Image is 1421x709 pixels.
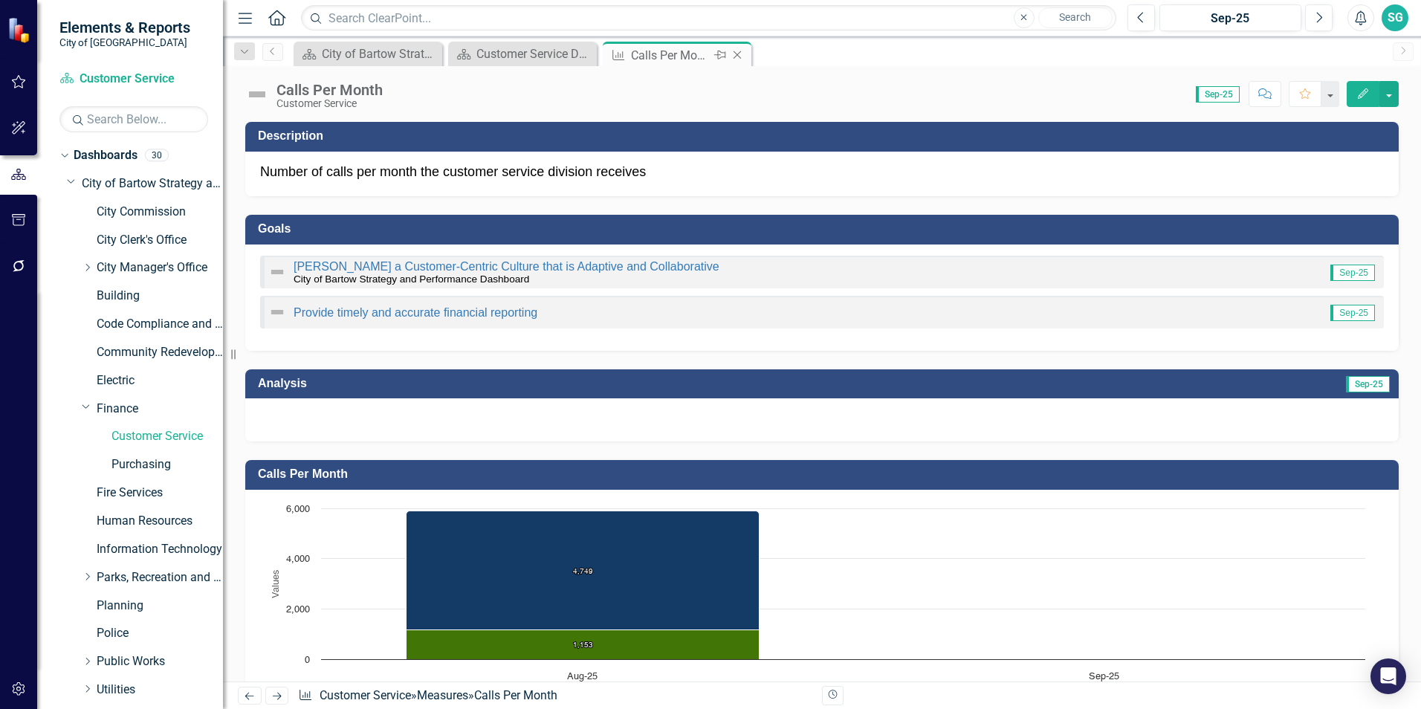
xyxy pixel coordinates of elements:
a: Customer Service [59,71,208,88]
a: Utilities [97,682,223,699]
span: Search [1059,11,1091,23]
div: City of Bartow Strategy and Performance Dashboard [322,45,438,63]
a: Provide timely and accurate financial reporting [294,306,537,319]
text: 6,000 [286,505,310,514]
img: Not Defined [268,263,286,281]
div: Sep-25 [1165,10,1296,27]
div: Customer Service Dashboard [476,45,593,63]
a: Dashboards [74,147,137,164]
button: Search [1038,7,1113,28]
a: [PERSON_NAME] a Customer-Centric Culture that is Adaptive and Collaborative [294,260,719,273]
div: Calls Per Month [276,82,383,98]
div: 30 [145,149,169,162]
div: » » [298,687,811,705]
text: Aug-25 [567,672,598,682]
a: Public Works [97,653,223,670]
a: City Commission [97,204,223,221]
input: Search Below... [59,106,208,132]
button: SG [1382,4,1408,31]
a: Planning [97,598,223,615]
text: 4,000 [286,554,310,564]
div: Open Intercom Messenger [1370,658,1406,694]
div: Customer Service [276,98,383,109]
a: Parks, Recreation and Cultural Arts [97,569,223,586]
g: Incoming, bar series 1 of 2 with 2 bars. [407,508,1105,630]
a: Customer Service Dashboard [452,45,593,63]
text: 1,153 [573,641,593,649]
text: 4,749 [573,568,593,575]
a: Customer Service [320,688,411,702]
text: 2,000 [286,605,310,615]
div: Calls Per Month [631,46,710,65]
h3: Goals [258,222,1391,236]
span: Sep-25 [1330,265,1375,281]
span: Sep-25 [1346,376,1390,392]
button: Sep-25 [1159,4,1301,31]
a: Code Compliance and Neighborhood Services [97,316,223,333]
small: City of Bartow Strategy and Performance Dashboard [294,273,529,285]
a: Purchasing [111,456,223,473]
a: Finance [97,401,223,418]
h3: Description [258,129,1391,143]
span: Sep-25 [1196,86,1240,103]
h3: Calls Per Month [258,467,1391,481]
a: City Clerk's Office [97,232,223,249]
a: City Manager's Office [97,259,223,276]
a: Information Technology [97,541,223,558]
img: ClearPoint Strategy [7,16,33,42]
a: Electric [97,372,223,389]
a: Measures [417,688,468,702]
img: Not Defined [245,82,269,106]
small: City of [GEOGRAPHIC_DATA] [59,36,190,48]
text: Sep-25 [1089,672,1119,682]
path: Aug-25, 1,153. Outgoing. [407,630,760,660]
img: Not Defined [268,303,286,321]
div: Calls Per Month [474,688,557,702]
input: Search ClearPoint... [301,5,1116,31]
a: City of Bartow Strategy and Performance Dashboard [297,45,438,63]
span: Elements & Reports [59,19,190,36]
a: Building [97,288,223,305]
a: Police [97,625,223,642]
a: Human Resources [97,513,223,530]
a: Customer Service [111,428,223,445]
a: City of Bartow Strategy and Performance Dashboard [82,175,223,192]
text: Values [271,570,281,598]
path: Aug-25, 4,749. Incoming. [407,511,760,630]
a: Community Redevelopment Agency [97,344,223,361]
a: Fire Services [97,485,223,502]
text: 0 [305,655,310,665]
h3: Analysis [258,377,846,390]
span: Number of calls per month the customer service division receives [260,164,646,179]
span: Sep-25 [1330,305,1375,321]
